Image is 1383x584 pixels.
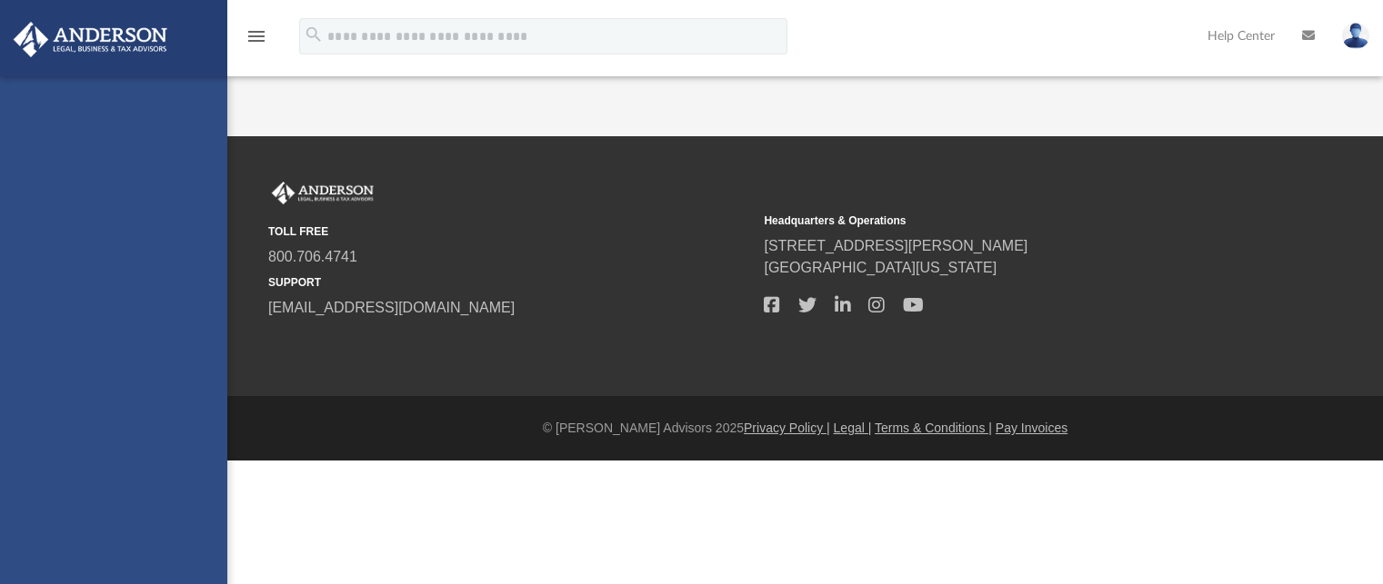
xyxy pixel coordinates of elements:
[227,419,1383,438] div: © [PERSON_NAME] Advisors 2025
[246,35,267,47] a: menu
[764,213,1247,229] small: Headquarters & Operations
[834,421,872,435] a: Legal |
[268,182,377,205] img: Anderson Advisors Platinum Portal
[744,421,830,435] a: Privacy Policy |
[875,421,992,435] a: Terms & Conditions |
[268,223,751,240] small: TOLL FREE
[246,25,267,47] i: menu
[268,300,515,315] a: [EMAIL_ADDRESS][DOMAIN_NAME]
[764,238,1027,253] a: [STREET_ADDRESS][PERSON_NAME]
[996,421,1067,435] a: Pay Invoices
[268,249,357,264] a: 800.706.4741
[304,25,324,45] i: search
[268,274,751,291] small: SUPPORT
[1342,23,1369,49] img: User Pic
[8,22,173,57] img: Anderson Advisors Platinum Portal
[764,260,997,275] a: [GEOGRAPHIC_DATA][US_STATE]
